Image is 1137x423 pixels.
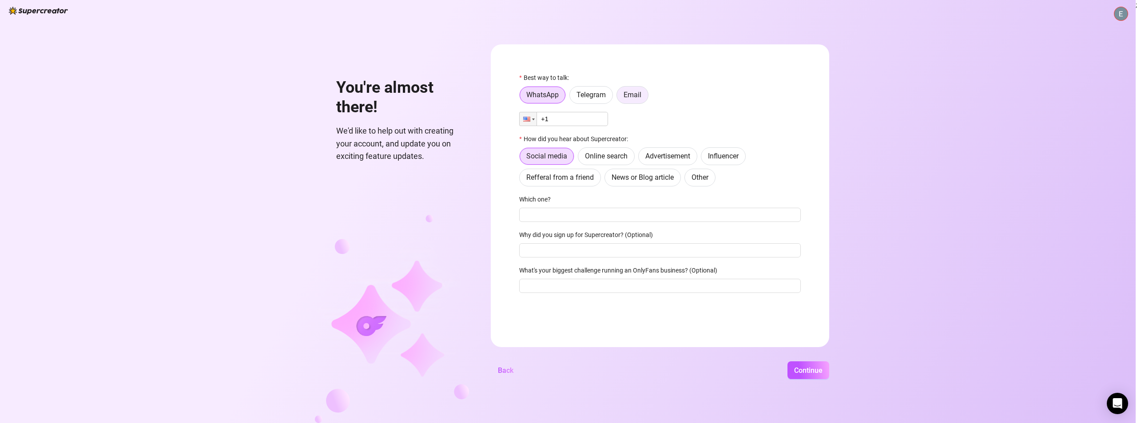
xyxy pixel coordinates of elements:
span: Back [498,366,513,375]
input: Which one? [519,208,801,222]
input: What's your biggest challenge running an OnlyFans business? (Optional) [519,279,801,293]
img: logo [9,7,68,15]
span: Refferal from a friend [526,173,594,182]
span: Continue [794,366,823,375]
span: Email [624,91,641,99]
label: What's your biggest challenge running an OnlyFans business? (Optional) [519,265,723,275]
span: News or Blog article [612,173,674,182]
img: ACg8ocJUUFdIwyGJMdfGwzy8zMFucKmSqfQdG4WFE94FXEtUIAEFlA=s96-c [1114,7,1128,20]
div: Open Intercom Messenger [1107,393,1128,414]
button: Continue [787,361,829,379]
span: Telegram [576,91,606,99]
span: Advertisement [645,152,690,160]
span: Other [692,173,708,182]
label: Which one? [519,194,557,204]
h1: You're almost there! [336,78,469,117]
div: United States: + 1 [520,112,537,126]
input: Why did you sign up for Supercreator? (Optional) [519,243,801,257]
span: Social media [526,152,567,160]
span: Online search [585,152,628,160]
button: Back [491,361,521,379]
label: Why did you sign up for Supercreator? (Optional) [519,230,659,240]
span: WhatsApp [526,91,559,99]
label: Best way to talk: [519,73,574,83]
input: 1 (702) 123-4567 [519,112,608,126]
span: Influencer [708,152,739,160]
span: We'd like to help out with creating your account, and update you on exciting feature updates. [336,125,469,162]
label: How did you hear about Supercreator: [519,134,633,144]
